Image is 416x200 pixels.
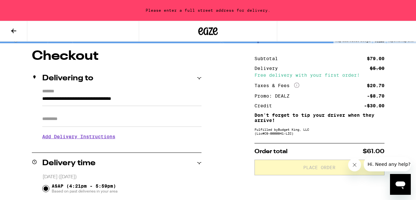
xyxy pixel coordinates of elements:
div: $20.70 [367,83,384,88]
p: [DATE] ([DATE]) [43,174,201,180]
div: Subtotal [254,56,282,61]
h2: Delivery time [42,159,96,167]
div: Delivery [254,66,282,71]
iframe: Close message [348,158,361,171]
iframe: Button to launch messaging window [390,174,411,195]
div: Credit [254,103,277,108]
div: Promo: DEALZ [254,94,294,98]
div: Free delivery with your first order! [254,73,384,77]
div: -$8.70 [367,94,384,98]
h3: Add Delivery Instructions [42,129,201,144]
div: -$30.00 [364,103,384,108]
span: $61.00 [363,149,384,154]
button: Place Order [254,160,384,175]
div: Fulfilled by Budget King, LLC (Lic# C9-0000041-LIC ) [254,127,384,135]
h2: Delivering to [42,74,93,82]
div: $79.00 [367,56,384,61]
p: Don't forget to tip your driver when they arrive! [254,113,384,123]
p: We'll contact you at [PHONE_NUMBER] when we arrive [42,144,201,149]
h1: Checkout [32,50,201,63]
iframe: Message from company [364,157,411,171]
div: $5.00 [370,66,384,71]
span: Order total [254,149,288,154]
div: Taxes & Fees [254,83,299,88]
span: ASAP (4:21pm - 5:59pm) [52,183,118,194]
span: Based on past deliveries in your area [52,189,118,194]
span: Place Order [303,165,335,170]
